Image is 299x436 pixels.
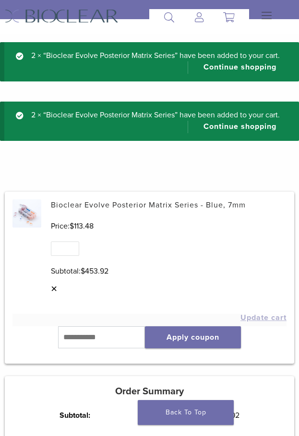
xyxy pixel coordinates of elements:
[240,314,287,321] button: Update cart
[5,386,294,397] h5: Order Summary
[51,280,69,298] a: Remove this item
[254,9,269,27] nav: Primary Navigation
[145,326,241,348] button: Apply coupon
[188,61,284,74] a: Continue shopping
[12,199,41,228] img: Bioclear Evolve Posterior Matrix Series - Blue, 7mm
[138,400,234,425] a: Back To Top
[81,266,108,276] bdi: 453.92
[81,266,85,276] span: $
[51,200,246,210] a: Bioclear Evolve Posterior Matrix Series - Blue, 7mm
[188,121,284,133] a: Continue shopping
[70,221,74,231] span: $
[70,221,94,231] bdi: 113.48
[5,9,119,23] img: Bioclear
